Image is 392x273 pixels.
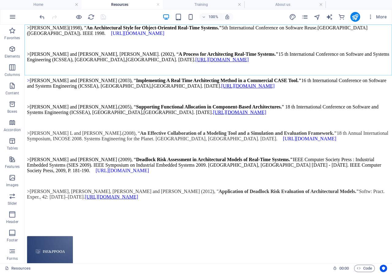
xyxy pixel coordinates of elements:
p: Elements [5,54,20,59]
button: More [365,12,389,22]
p: Favorites [4,36,20,40]
p: Header [6,219,18,224]
p: Accordion [4,127,21,132]
p: Forms [7,256,18,261]
button: navigator [314,13,321,21]
p: Content [6,91,19,96]
button: pages [301,13,309,21]
i: Navigator [314,13,321,21]
span: Code [357,265,372,272]
button: undo [38,13,46,21]
i: Design (Ctrl+Alt+Y) [289,13,296,21]
span: 00 00 [339,265,349,272]
p: Slider [8,201,17,206]
p: Boxes [7,109,17,114]
i: Pages (Ctrl+Alt+S) [301,13,308,21]
p: Images [6,183,19,188]
i: Undo: Change pages (Ctrl+Z) [39,13,46,21]
button: commerce [338,13,345,21]
p: Features [5,164,20,169]
button: 100% [199,13,221,21]
h4: Training [163,1,244,8]
button: Usercentrics [380,265,387,272]
i: On resize automatically adjust zoom level to fit chosen device. [224,14,230,20]
button: design [289,13,296,21]
i: Commerce [338,13,345,21]
span: : [344,266,345,271]
button: Code [354,265,375,272]
i: Publish [352,13,359,21]
h6: Session time [333,265,349,272]
i: Reload page [88,13,95,21]
h6: 100% [209,13,218,21]
button: Click here to leave preview mode and continue editing [75,13,82,21]
button: text_generator [326,13,333,21]
p: Footer [7,238,18,243]
button: reload [87,13,95,21]
h4: About us [244,1,326,8]
button: publish [350,12,360,22]
i: AI Writer [326,13,333,21]
h4: Resources [81,1,163,8]
a: Click to cancel selection. Double-click to open Pages [5,265,31,272]
p: Tables [7,146,18,151]
p: Columns [5,72,20,77]
span: More [367,14,387,20]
